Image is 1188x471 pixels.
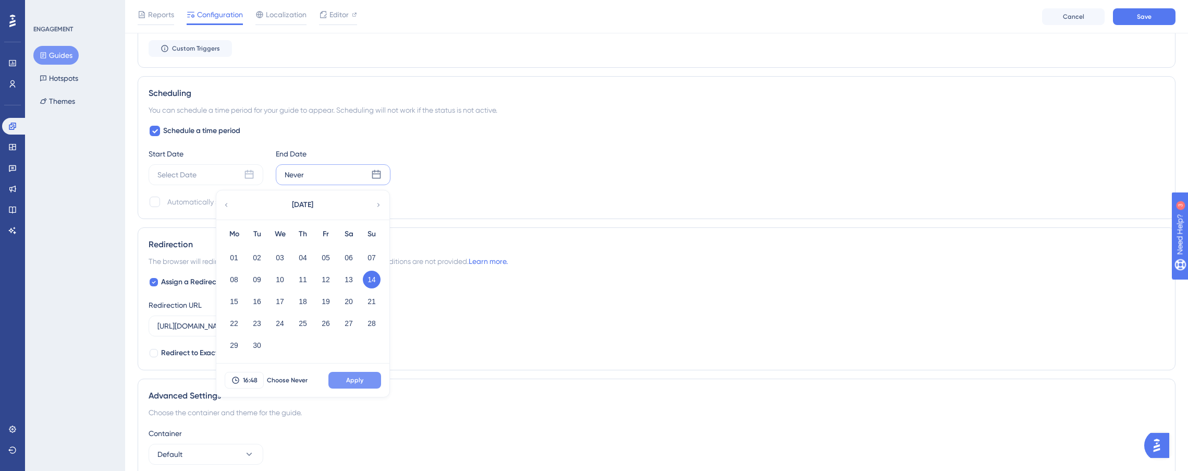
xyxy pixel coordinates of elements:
[149,299,202,311] div: Redirection URL
[248,249,266,267] button: 02
[149,406,1165,419] div: Choose the container and theme for the guide.
[225,293,243,310] button: 15
[469,257,508,265] a: Learn more.
[285,168,304,181] div: Never
[340,315,358,332] button: 27
[264,372,311,389] button: Choose Never
[292,199,313,211] span: [DATE]
[149,148,263,160] div: Start Date
[149,390,1165,402] div: Advanced Settings
[329,8,349,21] span: Editor
[225,336,243,354] button: 29
[294,249,312,267] button: 04
[149,255,508,268] span: The browser will redirect to the “Redirection URL” when the Targeting Conditions are not provided.
[248,293,266,310] button: 16
[291,228,314,240] div: Th
[328,372,381,389] button: Apply
[1137,13,1152,21] span: Save
[225,249,243,267] button: 01
[72,5,76,14] div: 3
[243,376,258,384] span: 16:48
[149,104,1165,116] div: You can schedule a time period for your guide to appear. Scheduling will not work if the status i...
[33,92,81,111] button: Themes
[197,8,243,21] span: Configuration
[340,293,358,310] button: 20
[276,148,390,160] div: End Date
[25,3,65,15] span: Need Help?
[161,347,232,359] span: Redirect to Exact URL
[294,271,312,288] button: 11
[317,249,335,267] button: 05
[363,271,381,288] button: 14
[1063,13,1084,21] span: Cancel
[157,168,197,181] div: Select Date
[317,315,335,332] button: 26
[363,315,381,332] button: 28
[250,195,354,215] button: [DATE]
[1113,8,1175,25] button: Save
[33,46,79,65] button: Guides
[314,228,337,240] div: Fr
[267,376,308,384] span: Choose Never
[248,271,266,288] button: 09
[271,249,289,267] button: 03
[225,315,243,332] button: 22
[149,40,232,57] button: Custom Triggers
[271,293,289,310] button: 17
[337,228,360,240] div: Sa
[360,228,383,240] div: Su
[149,87,1165,100] div: Scheduling
[1144,430,1175,461] iframe: UserGuiding AI Assistant Launcher
[268,228,291,240] div: We
[33,25,73,33] div: ENGAGEMENT
[363,249,381,267] button: 07
[248,336,266,354] button: 30
[163,125,240,137] span: Schedule a time period
[149,444,263,465] button: Default
[271,315,289,332] button: 24
[223,228,246,240] div: Mo
[317,271,335,288] button: 12
[271,271,289,288] button: 10
[157,320,325,332] input: https://www.example.com/
[172,44,220,53] span: Custom Triggers
[246,228,268,240] div: Tu
[1042,8,1105,25] button: Cancel
[340,249,358,267] button: 06
[167,196,382,208] div: Automatically set as “Inactive” when the scheduled period is over.
[317,293,335,310] button: 19
[266,8,307,21] span: Localization
[363,293,381,310] button: 21
[340,271,358,288] button: 13
[148,8,174,21] span: Reports
[149,427,1165,440] div: Container
[294,315,312,332] button: 25
[149,238,1165,251] div: Redirection
[248,315,266,332] button: 23
[157,448,182,461] span: Default
[161,276,243,288] span: Assign a Redirection URL
[346,376,363,384] span: Apply
[225,372,264,389] button: 16:48
[294,293,312,310] button: 18
[225,271,243,288] button: 08
[33,69,84,88] button: Hotspots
